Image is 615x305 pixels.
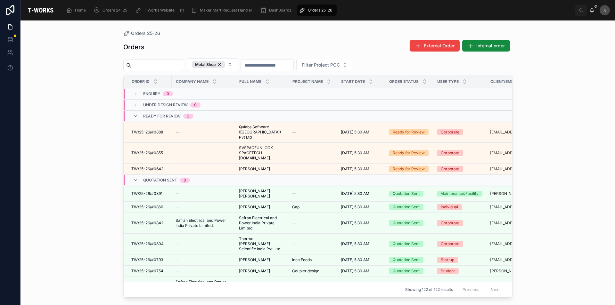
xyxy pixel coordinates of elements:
[292,241,296,246] span: --
[490,269,547,274] a: [PERSON_NAME][EMAIL_ADDRESS][PERSON_NAME][DOMAIN_NAME]
[131,241,164,246] span: TW/25-26/#0804
[292,166,296,172] span: --
[131,166,168,172] a: TW/25-26/#0642
[143,91,160,96] span: Enquiry
[26,5,56,15] img: App logo
[341,257,381,262] a: [DATE] 5:30 AM
[131,191,162,196] span: TW/25-26/#0891
[490,221,547,226] a: [EMAIL_ADDRESS][PERSON_NAME][DOMAIN_NAME]
[292,191,296,196] span: --
[437,257,482,263] a: Startup
[239,205,270,210] span: [PERSON_NAME]
[441,166,459,172] div: Corporate
[490,130,524,135] a: [EMAIL_ADDRESS]
[292,241,333,246] a: --
[75,8,86,13] span: Home
[490,191,547,196] a: [PERSON_NAME][EMAIL_ADDRESS][DOMAIN_NAME]
[131,269,168,274] a: TW/25-26/#0754
[490,241,547,246] a: [EMAIL_ADDRESS][DOMAIN_NAME]
[341,241,381,246] a: [DATE] 5:30 AM
[441,220,459,226] div: Corporate
[187,58,238,71] button: Select Button
[410,40,460,52] button: External Order
[437,191,482,197] a: Maintenance/Facility
[389,204,429,210] a: Quotation Sent
[176,218,231,228] a: Safran Electrical and Power India Private Limited.
[239,257,270,262] span: [PERSON_NAME]
[132,79,150,84] span: Order ID
[393,204,420,210] div: Quotation Sent
[131,241,168,246] a: TW/25-26/#0804
[292,269,319,274] span: Coupler design
[176,205,231,210] a: --
[123,30,160,36] a: Orders 25-26
[187,114,190,119] div: 3
[239,236,284,252] span: Thermo [PERSON_NAME] Scientific India Pvt. Ltd
[176,166,231,172] a: --
[239,166,284,172] a: [PERSON_NAME]
[192,61,225,68] button: Unselect METAL_SHOP
[131,191,168,196] a: TW/25-26/#0891
[176,191,179,196] span: --
[490,150,547,156] a: [EMAIL_ADDRESS][DOMAIN_NAME]
[184,178,186,183] div: 8
[176,257,179,262] span: --
[176,257,231,262] a: --
[437,204,482,210] a: Individual
[292,150,296,156] span: --
[296,59,353,71] button: Select Button
[490,257,547,262] a: [EMAIL_ADDRESS][DOMAIN_NAME]
[131,30,160,36] span: Orders 25-26
[131,257,168,262] a: TW/25-26/#0793
[389,79,419,84] span: Order Status
[437,150,482,156] a: Corporate
[292,269,333,274] a: Coupler design
[341,205,381,210] a: [DATE] 5:30 AM
[200,8,252,13] span: Maker Mart Request Handler
[393,220,420,226] div: Quotation Sent
[341,205,369,210] span: [DATE] 5:30 AM
[341,79,365,84] span: Start Date
[131,205,163,210] span: TW/25-26/#0866
[389,257,429,263] a: Quotation Sent
[393,150,425,156] div: Ready for Review
[92,4,132,16] a: Orders 24-25
[176,205,179,210] span: --
[239,269,284,274] a: [PERSON_NAME]
[131,150,168,156] a: TW/25-26/#0855
[292,79,323,84] span: Project Name
[192,61,225,68] div: Metal Shop
[441,150,459,156] div: Corporate
[441,129,459,135] div: Corporate
[239,145,284,161] a: SVSPACEUNLOCK SPACETECH [DOMAIN_NAME].
[239,215,284,231] span: Safran Electrical and Power India Private Limited
[143,178,177,183] span: Quotation Sent
[603,8,606,13] span: K
[437,241,482,247] a: Corporate
[176,130,179,135] span: --
[123,43,144,52] h1: Orders
[437,268,482,274] a: Student
[176,79,209,84] span: Company Name
[490,79,539,84] span: Client/Employee Email
[341,269,381,274] a: [DATE] 5:30 AM
[239,124,284,140] a: Qulabs Software ([GEOGRAPHIC_DATA]) Pvt Ltd
[292,166,333,172] a: --
[341,241,369,246] span: [DATE] 5:30 AM
[131,150,163,156] span: TW/25-26/#0855
[490,130,547,135] a: [EMAIL_ADDRESS]
[302,62,340,68] span: Filter Project POC
[393,129,425,135] div: Ready for Review
[176,191,231,196] a: --
[292,130,333,135] a: --
[292,205,333,210] a: Cap
[341,191,381,196] a: [DATE] 5:30 AM
[176,166,179,172] span: --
